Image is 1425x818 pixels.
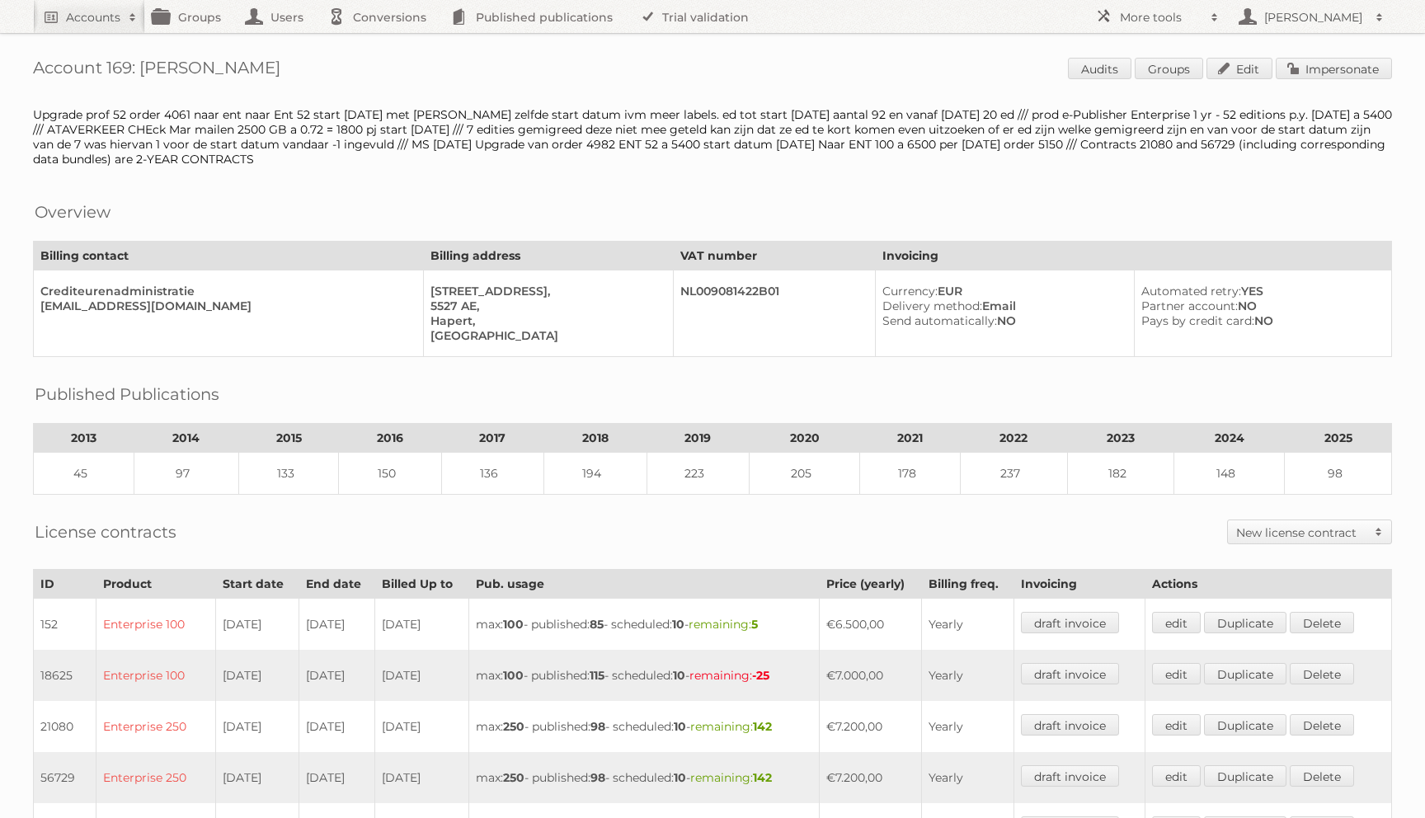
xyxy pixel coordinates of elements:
[690,719,772,734] span: remaining:
[66,9,120,26] h2: Accounts
[216,570,299,599] th: Start date
[216,650,299,701] td: [DATE]
[749,424,860,453] th: 2020
[238,424,339,453] th: 2015
[424,242,674,270] th: Billing address
[753,770,772,785] strong: 142
[375,752,469,803] td: [DATE]
[1141,313,1378,328] div: NO
[921,650,1014,701] td: Yearly
[1285,424,1392,453] th: 2025
[1021,663,1119,684] a: draft invoice
[40,284,410,299] div: Crediteurenadministratie
[1173,424,1285,453] th: 2024
[134,453,238,495] td: 97
[1135,58,1203,79] a: Groups
[96,650,216,701] td: Enterprise 100
[238,453,339,495] td: 133
[1290,663,1354,684] a: Delete
[339,424,441,453] th: 2016
[674,242,875,270] th: VAT number
[430,313,660,328] div: Hapert,
[674,270,875,357] td: NL009081422B01
[1067,424,1173,453] th: 2023
[430,328,660,343] div: [GEOGRAPHIC_DATA]
[1141,299,1378,313] div: NO
[819,599,921,651] td: €6.500,00
[1141,313,1254,328] span: Pays by credit card:
[1021,714,1119,736] a: draft invoice
[375,570,469,599] th: Billed Up to
[469,650,819,701] td: max: - published: - scheduled: -
[503,617,524,632] strong: 100
[921,701,1014,752] td: Yearly
[1173,453,1285,495] td: 148
[503,770,524,785] strong: 250
[819,650,921,701] td: €7.000,00
[34,599,96,651] td: 152
[1204,612,1286,633] a: Duplicate
[216,701,299,752] td: [DATE]
[339,453,441,495] td: 150
[441,424,543,453] th: 2017
[33,107,1392,167] div: Upgrade prof 52 order 4061 naar ent naar Ent 52 start [DATE] met [PERSON_NAME] zelfde start datum...
[34,752,96,803] td: 56729
[882,284,1122,299] div: EUR
[961,453,1067,495] td: 237
[882,313,1122,328] div: NO
[1206,58,1272,79] a: Edit
[544,424,647,453] th: 2018
[134,424,238,453] th: 2014
[590,770,605,785] strong: 98
[1141,284,1241,299] span: Automated retry:
[882,299,982,313] span: Delivery method:
[299,570,375,599] th: End date
[590,668,604,683] strong: 115
[34,570,96,599] th: ID
[430,284,660,299] div: [STREET_ADDRESS],
[921,599,1014,651] td: Yearly
[1204,714,1286,736] a: Duplicate
[749,453,860,495] td: 205
[590,617,604,632] strong: 85
[752,668,769,683] strong: -25
[921,570,1014,599] th: Billing freq.
[689,668,769,683] span: remaining:
[375,650,469,701] td: [DATE]
[1141,284,1378,299] div: YES
[430,299,660,313] div: 5527 AE,
[647,453,749,495] td: 223
[819,701,921,752] td: €7.200,00
[672,617,684,632] strong: 10
[1145,570,1392,599] th: Actions
[96,701,216,752] td: Enterprise 250
[34,453,134,495] td: 45
[753,719,772,734] strong: 142
[1366,520,1391,543] span: Toggle
[875,242,1392,270] th: Invoicing
[1067,453,1173,495] td: 182
[961,424,1067,453] th: 2022
[674,719,686,734] strong: 10
[882,313,997,328] span: Send automatically:
[1204,765,1286,787] a: Duplicate
[1152,612,1201,633] a: edit
[1276,58,1392,79] a: Impersonate
[40,299,410,313] div: [EMAIL_ADDRESS][DOMAIN_NAME]
[860,424,961,453] th: 2021
[1068,58,1131,79] a: Audits
[1141,299,1238,313] span: Partner account:
[375,701,469,752] td: [DATE]
[882,299,1122,313] div: Email
[673,668,685,683] strong: 10
[96,570,216,599] th: Product
[921,752,1014,803] td: Yearly
[1285,453,1392,495] td: 98
[1021,612,1119,633] a: draft invoice
[1290,765,1354,787] a: Delete
[441,453,543,495] td: 136
[1021,765,1119,787] a: draft invoice
[34,701,96,752] td: 21080
[299,752,375,803] td: [DATE]
[216,599,299,651] td: [DATE]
